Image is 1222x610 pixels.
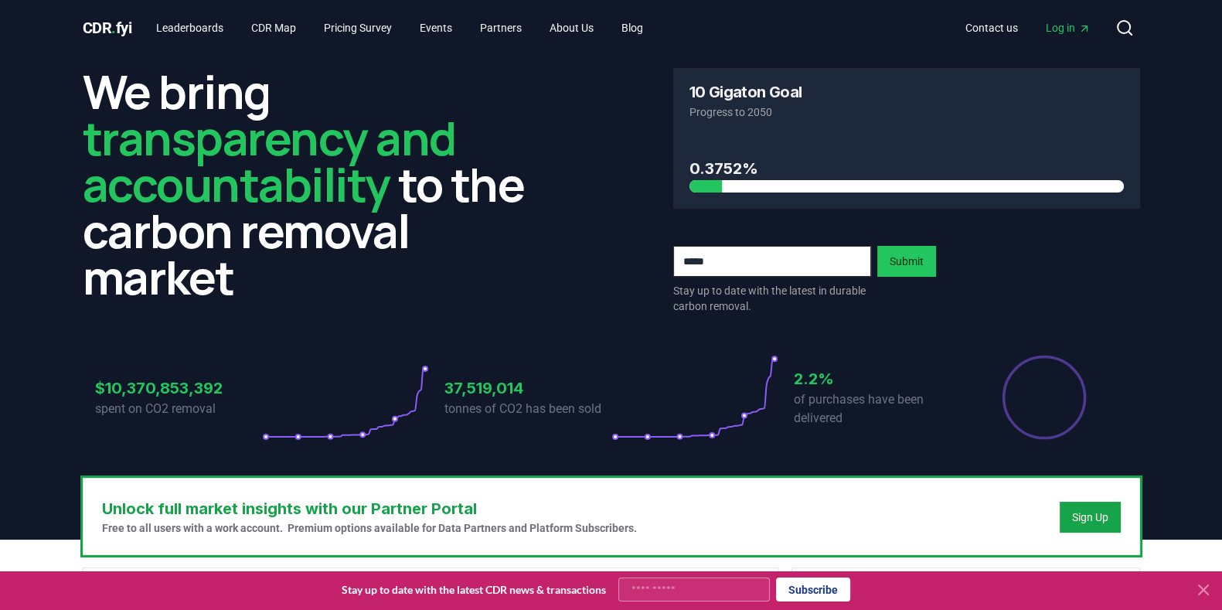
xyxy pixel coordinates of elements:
[239,14,308,42] a: CDR Map
[537,14,606,42] a: About Us
[83,17,132,39] a: CDR.fyi
[953,14,1030,42] a: Contact us
[102,497,637,520] h3: Unlock full market insights with our Partner Portal
[144,14,236,42] a: Leaderboards
[95,377,262,400] h3: $10,370,853,392
[111,19,116,37] span: .
[407,14,465,42] a: Events
[102,520,637,536] p: Free to all users with a work account. Premium options available for Data Partners and Platform S...
[794,367,961,390] h3: 2.2%
[1072,509,1108,525] a: Sign Up
[144,14,655,42] nav: Main
[689,84,802,100] h3: 10 Gigaton Goal
[83,19,132,37] span: CDR fyi
[83,106,456,216] span: transparency and accountability
[1046,20,1091,36] span: Log in
[1033,14,1103,42] a: Log in
[794,390,961,428] p: of purchases have been delivered
[83,68,550,300] h2: We bring to the carbon removal market
[1001,354,1088,441] div: Percentage of sales delivered
[689,157,1124,180] h3: 0.3752%
[953,14,1103,42] nav: Main
[877,246,936,277] button: Submit
[444,377,611,400] h3: 37,519,014
[311,14,404,42] a: Pricing Survey
[689,104,1124,120] p: Progress to 2050
[673,283,871,314] p: Stay up to date with the latest in durable carbon removal.
[609,14,655,42] a: Blog
[468,14,534,42] a: Partners
[95,400,262,418] p: spent on CO2 removal
[444,400,611,418] p: tonnes of CO2 has been sold
[1060,502,1121,533] button: Sign Up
